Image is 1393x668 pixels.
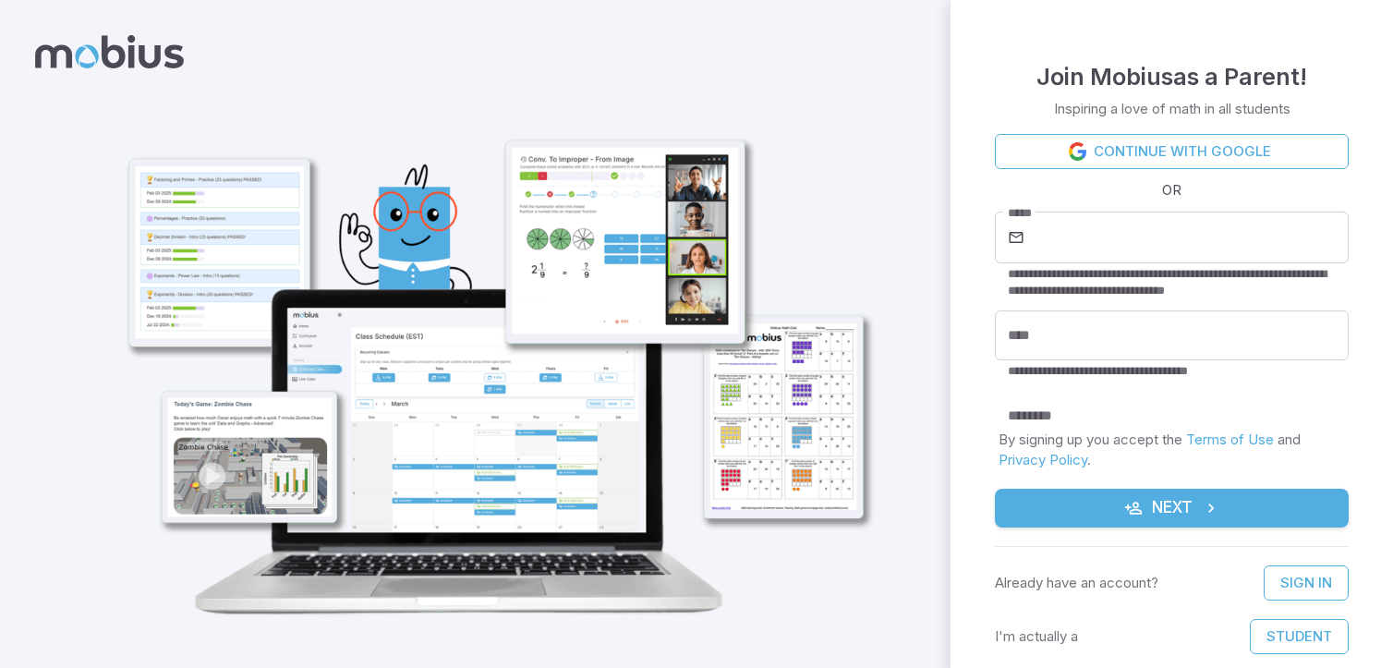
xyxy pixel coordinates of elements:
a: Sign In [1264,565,1349,601]
span: OR [1157,180,1186,200]
p: Inspiring a love of math in all students [1054,99,1290,119]
button: Next [995,489,1349,528]
a: Continue with Google [995,134,1349,169]
img: parent_1-illustration [89,52,890,639]
p: Already have an account? [995,573,1158,593]
button: Student [1250,619,1349,654]
h4: Join Mobius as a Parent ! [1036,58,1307,95]
a: Terms of Use [1186,431,1274,448]
a: Privacy Policy [999,451,1087,468]
p: By signing up you accept the and . [999,430,1345,470]
p: I'm actually a [995,626,1078,647]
